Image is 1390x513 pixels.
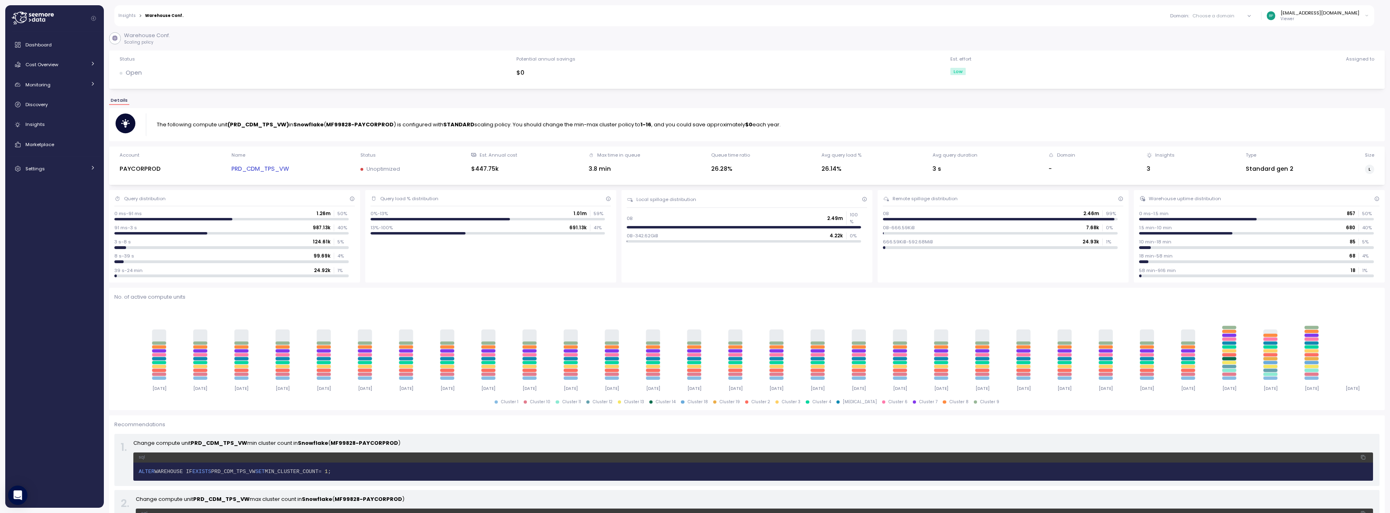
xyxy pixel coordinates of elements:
p: Warehouse Conf. [124,31,170,40]
tspan: [DATE] [728,386,742,391]
p: 91 ms-3 s [114,224,137,231]
p: 2.46m [1083,210,1099,217]
div: Low [950,68,966,75]
div: Cluster 18 [688,399,708,405]
span: EXISTS [192,469,211,475]
p: 1 % [337,267,349,274]
span: 1 [325,469,328,475]
div: 26.14% [821,164,861,174]
div: Size [1365,152,1374,158]
tspan: [DATE] [234,386,249,391]
div: Name [232,152,245,158]
a: Discovery [8,96,101,113]
tspan: [DATE] [276,386,290,391]
tspan: [DATE] [1304,386,1318,391]
div: Type [1246,152,1256,158]
div: Cluster 4 [813,399,831,405]
p: Domain : [1170,13,1189,19]
tspan: [DATE] [646,386,660,391]
p: sql [139,454,145,460]
div: Query distribution [124,195,166,202]
div: Query load % distribution [380,195,438,202]
div: Domain [1057,152,1075,158]
p: 1.01m [573,210,587,217]
div: Est. Annual cost [480,152,517,158]
div: Open Intercom Messenger [8,486,27,505]
p: Change compute unit max cluster count in ( ) [136,495,1373,503]
div: 3 [1147,164,1175,174]
img: 7ad3c78ce95743f3a0c87eed701eacc5 [1267,11,1275,20]
tspan: [DATE] [358,386,372,391]
div: Cluster 3 [782,399,800,405]
p: 0B [883,210,889,217]
p: 0%-13% [371,210,388,217]
p: 691.13k [569,224,587,231]
tspan: [DATE] [1222,386,1236,391]
p: 41 % [594,224,605,231]
tspan: [DATE] [605,386,619,391]
p: Open [126,68,142,77]
strong: Snowflake [302,495,332,503]
p: 99 % [1106,210,1117,217]
tspan: [DATE] [975,386,989,391]
div: Cluster 10 [530,399,550,405]
p: 100 % [850,211,861,225]
strong: Snowflake [298,439,328,447]
div: Max time in queue [597,152,640,158]
tspan: [DATE] [1140,386,1154,391]
div: Cluster 19 [720,399,740,405]
span: ALTER [139,469,154,475]
strong: PRD_CDM_TPS_VW [191,439,247,447]
strong: PRD_CDM_TPS_VW [193,495,250,503]
p: No. of active compute units [114,293,1379,301]
p: 24.92k [314,267,331,274]
tspan: [DATE] [687,386,701,391]
span: L [1369,165,1371,174]
div: Warehouse uptime distribution [1149,195,1221,202]
div: Cluster 11 [562,399,581,405]
tspan: [DATE] [1346,386,1360,391]
a: Insights [8,117,101,133]
strong: MF99828-PAYCORPROD [335,495,402,503]
div: Cluster 9 [980,399,999,405]
span: MIN_CLUSTER_COUNT [265,469,318,475]
p: 0B-666.59KiB [883,224,915,231]
div: Standard gen 2 [1246,164,1293,174]
strong: (PRD_CDM_TPS_VW) [227,121,289,128]
tspan: [DATE] [852,386,866,391]
p: 58 min-916 min [1139,267,1176,274]
strong: MF99828-PAYCORPROD [326,121,394,128]
p: 50 % [337,210,349,217]
tspan: [DATE] [1099,386,1113,391]
p: Unoptimized [366,165,400,173]
div: Assigned to [1346,56,1374,62]
div: Cluster 12 [593,399,613,405]
strong: MF99828-PAYCORPROD [331,439,398,447]
div: Est. effort [950,56,971,62]
p: 13%-100% [371,224,393,231]
button: Collapse navigation [88,15,99,21]
p: 680 [1346,224,1355,231]
tspan: [DATE] [481,386,495,391]
p: 4 % [337,253,349,259]
tspan: [DATE] [1263,386,1277,391]
span: Cost Overview [25,61,58,68]
p: 2.49m [827,215,843,222]
p: 124.61k [313,239,331,245]
div: 1 . [121,439,127,455]
p: 3 s-8 s [114,239,131,245]
p: 0 ms-91 ms [114,210,142,217]
p: 8 s-39 s [114,253,134,259]
p: 4 % [1362,253,1373,259]
p: 1 % [1106,239,1117,245]
p: Viewer [1280,16,1359,22]
div: Cluster 14 [656,399,676,405]
p: 68 [1349,253,1355,259]
tspan: [DATE] [1181,386,1195,391]
strong: Snowflake [293,121,324,128]
div: 26.28% [711,164,750,174]
p: 7.68k [1086,224,1099,231]
a: Monitoring [8,77,101,93]
p: Scaling policy [124,40,170,45]
p: 40 % [337,224,349,231]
